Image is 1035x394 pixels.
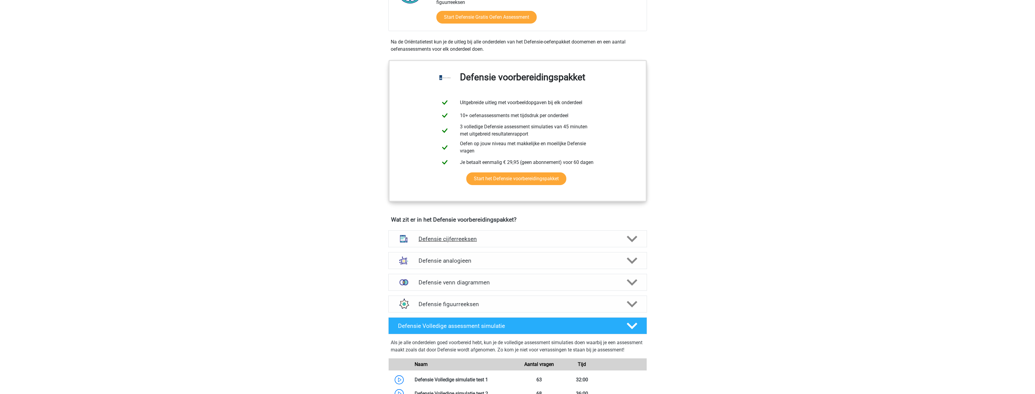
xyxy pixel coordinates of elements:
[391,216,644,223] h4: Wat zit er in het Defensie voorbereidingspakket?
[396,296,412,312] img: figuurreeksen
[436,11,537,24] a: Start Defensie Gratis Oefen Assessment
[466,172,566,185] a: Start het Defensie voorbereidingspakket
[391,339,645,356] div: Als je alle onderdelen goed voorbereid hebt, kun je de volledige assessment simulaties doen waarb...
[517,361,560,368] div: Aantal vragen
[410,376,518,383] div: Defensie Volledige simulatie test 1
[386,230,649,247] a: cijferreeksen Defensie cijferreeksen
[386,274,649,291] a: venn diagrammen Defensie venn diagrammen
[419,257,616,264] h4: Defensie analogieen
[561,361,603,368] div: Tijd
[398,322,617,329] h4: Defensie Volledige assessment simulatie
[419,235,616,242] h4: Defensie cijferreeksen
[386,317,649,334] a: Defensie Volledige assessment simulatie
[386,296,649,312] a: figuurreeksen Defensie figuurreeksen
[396,274,412,290] img: venn diagrammen
[396,253,412,268] img: analogieen
[388,38,647,53] div: Na de Oriëntatietest kun je de uitleg bij alle onderdelen van het Defensie-oefenpakket doornemen ...
[419,301,616,308] h4: Defensie figuurreeksen
[386,252,649,269] a: analogieen Defensie analogieen
[396,231,412,247] img: cijferreeksen
[410,361,518,368] div: Naam
[419,279,616,286] h4: Defensie venn diagrammen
